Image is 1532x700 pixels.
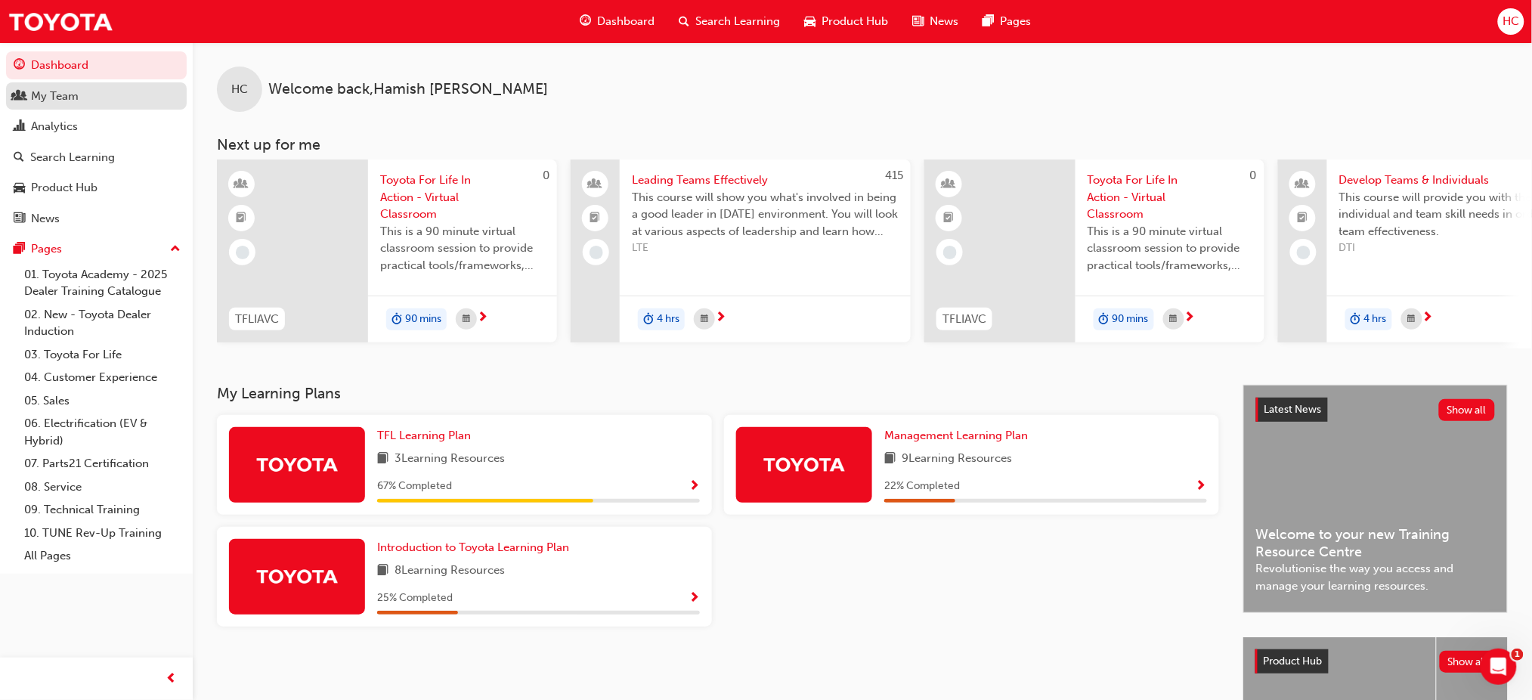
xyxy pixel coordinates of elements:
button: Show all [1439,399,1496,421]
span: search-icon [679,12,689,31]
span: car-icon [804,12,816,31]
span: learningRecordVerb_NONE-icon [590,246,603,259]
span: booktick-icon [1298,209,1308,228]
span: 4 hrs [1364,311,1387,328]
span: learningRecordVerb_NONE-icon [943,246,957,259]
span: calendar-icon [1170,310,1178,329]
span: duration-icon [392,310,402,330]
span: pages-icon [14,243,25,256]
a: 0TFLIAVCToyota For Life In Action - Virtual ClassroomThis is a 90 minute virtual classroom sessio... [924,160,1264,342]
img: Trak [763,451,846,478]
button: Show Progress [1196,477,1207,496]
a: My Team [6,82,187,110]
a: pages-iconPages [970,6,1043,37]
span: TFLIAVC [235,311,279,328]
span: HC [231,81,248,98]
span: Pages [1000,13,1031,30]
span: Search Learning [695,13,780,30]
span: 8 Learning Resources [395,562,505,581]
button: Pages [6,235,187,263]
a: 07. Parts21 Certification [18,452,187,475]
iframe: Intercom live chat [1481,649,1517,685]
a: Analytics [6,113,187,141]
span: calendar-icon [463,310,470,329]
span: book-icon [377,450,388,469]
a: 10. TUNE Rev-Up Training [18,522,187,545]
a: All Pages [18,544,187,568]
a: 0TFLIAVCToyota For Life In Action - Virtual ClassroomThis is a 90 minute virtual classroom sessio... [217,160,557,342]
a: car-iconProduct Hub [792,6,900,37]
span: Management Learning Plan [884,429,1028,442]
span: pages-icon [983,12,994,31]
span: This is a 90 minute virtual classroom session to provide practical tools/frameworks, behaviours a... [1088,223,1252,274]
span: This course will show you what's involved in being a good leader in [DATE] environment. You will ... [632,189,899,240]
span: book-icon [884,450,896,469]
span: search-icon [14,151,24,165]
span: duration-icon [643,310,654,330]
a: Latest NewsShow allWelcome to your new Training Resource CentreRevolutionise the way you access a... [1243,385,1508,613]
span: 90 mins [1113,311,1149,328]
span: learningRecordVerb_NONE-icon [1297,246,1311,259]
span: 67 % Completed [377,478,452,495]
span: 25 % Completed [377,590,453,607]
span: 22 % Completed [884,478,960,495]
h3: My Learning Plans [217,385,1219,402]
span: Show Progress [1196,480,1207,494]
span: people-icon [590,175,601,194]
button: DashboardMy TeamAnalyticsSearch LearningProduct HubNews [6,48,187,235]
img: Trak [255,563,339,590]
span: news-icon [14,212,25,226]
span: next-icon [715,311,726,325]
span: duration-icon [1099,310,1110,330]
a: 02. New - Toyota Dealer Induction [18,303,187,343]
a: 09. Technical Training [18,498,187,522]
span: 4 hrs [657,311,679,328]
span: calendar-icon [701,310,708,329]
img: Trak [255,451,339,478]
span: TFL Learning Plan [377,429,471,442]
span: Toyota For Life In Action - Virtual Classroom [380,172,545,223]
span: car-icon [14,181,25,195]
div: Search Learning [30,149,115,166]
button: Show all [1440,651,1496,673]
a: Dashboard [6,51,187,79]
span: 90 mins [405,311,441,328]
span: 0 [1250,169,1257,182]
div: News [31,210,60,228]
a: Management Learning Plan [884,427,1034,444]
img: Trak [8,5,113,39]
span: prev-icon [166,670,178,689]
a: guage-iconDashboard [568,6,667,37]
a: 08. Service [18,475,187,499]
span: up-icon [170,240,181,259]
span: Welcome back , Hamish [PERSON_NAME] [268,81,548,98]
a: Product HubShow all [1255,649,1496,674]
a: Latest NewsShow all [1256,398,1495,422]
span: Introduction to Toyota Learning Plan [377,540,569,554]
span: TFLIAVC [942,311,986,328]
div: Product Hub [31,179,97,197]
a: 415Leading Teams EffectivelyThis course will show you what's involved in being a good leader in [... [571,160,911,342]
div: Pages [31,240,62,258]
span: people-icon [1298,175,1308,194]
span: next-icon [1184,311,1196,325]
span: next-icon [1422,311,1434,325]
span: duration-icon [1351,310,1361,330]
span: Toyota For Life In Action - Virtual Classroom [1088,172,1252,223]
span: Show Progress [689,480,700,494]
span: learningResourceType_INSTRUCTOR_LED-icon [237,175,247,194]
span: Leading Teams Effectively [632,172,899,189]
span: LTE [632,240,899,257]
span: 0 [543,169,549,182]
span: booktick-icon [590,209,601,228]
a: 03. Toyota For Life [18,343,187,367]
button: HC [1498,8,1524,35]
span: chart-icon [14,120,25,134]
span: HC [1503,13,1519,30]
div: My Team [31,88,79,105]
span: Show Progress [689,592,700,606]
span: Dashboard [597,13,655,30]
span: guage-icon [580,12,591,31]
